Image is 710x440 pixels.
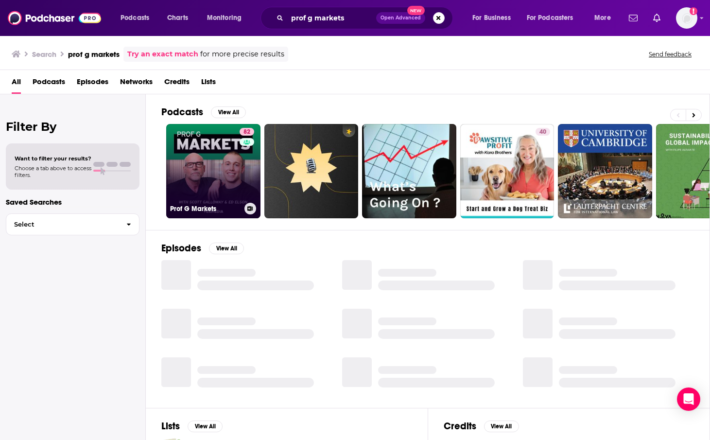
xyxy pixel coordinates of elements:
button: Select [6,213,139,235]
a: Podcasts [33,74,65,94]
a: Networks [120,74,153,94]
h3: prof g markets [68,50,120,59]
button: open menu [466,10,523,26]
span: 40 [539,127,546,137]
a: 40 [536,128,550,136]
button: View All [484,421,519,432]
span: Monitoring [207,11,242,25]
h2: Credits [444,420,476,432]
button: Send feedback [646,50,694,58]
a: PodcastsView All [161,106,246,118]
a: Show notifications dropdown [649,10,664,26]
span: For Business [472,11,511,25]
span: Podcasts [121,11,149,25]
span: Logged in as susannahgullette [676,7,697,29]
span: Open Advanced [381,16,421,20]
svg: Add a profile image [690,7,697,15]
h2: Episodes [161,242,201,254]
div: Search podcasts, credits, & more... [270,7,462,29]
span: Choose a tab above to access filters. [15,165,91,178]
a: Episodes [77,74,108,94]
p: Saved Searches [6,197,139,207]
a: CreditsView All [444,420,519,432]
button: open menu [520,10,588,26]
h3: Search [32,50,56,59]
span: New [407,6,425,15]
img: User Profile [676,7,697,29]
a: ListsView All [161,420,223,432]
a: Charts [161,10,194,26]
a: 82 [240,128,254,136]
a: Show notifications dropdown [625,10,641,26]
a: Credits [164,74,190,94]
h2: Lists [161,420,180,432]
span: 82 [243,127,250,137]
img: Podchaser - Follow, Share and Rate Podcasts [8,9,101,27]
h2: Podcasts [161,106,203,118]
button: open menu [114,10,162,26]
span: More [594,11,611,25]
a: 40 [460,124,554,218]
span: for more precise results [200,49,284,60]
a: Try an exact match [127,49,198,60]
button: Open AdvancedNew [376,12,425,24]
a: Lists [201,74,216,94]
span: Want to filter your results? [15,155,91,162]
button: open menu [200,10,254,26]
a: All [12,74,21,94]
a: EpisodesView All [161,242,244,254]
input: Search podcasts, credits, & more... [287,10,376,26]
button: Show profile menu [676,7,697,29]
span: Charts [167,11,188,25]
span: For Podcasters [527,11,573,25]
span: Select [6,221,119,228]
h2: Filter By [6,120,139,134]
h3: Prof G Markets [170,205,241,213]
button: View All [188,421,223,432]
a: 82Prof G Markets [166,124,260,218]
div: Open Intercom Messenger [677,387,700,411]
button: open menu [588,10,623,26]
button: View All [211,106,246,118]
button: View All [209,243,244,254]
